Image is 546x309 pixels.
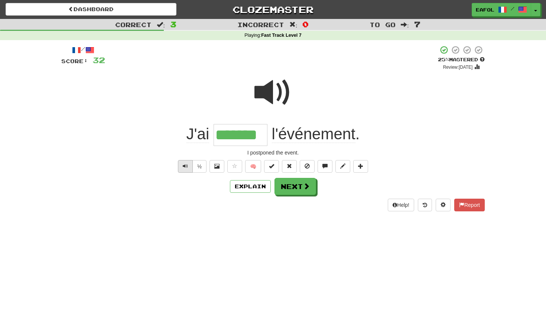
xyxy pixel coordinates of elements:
[511,6,514,11] span: /
[61,45,105,55] div: /
[282,160,297,173] button: Reset to 0% Mastered (alt+r)
[230,180,271,193] button: Explain
[192,160,207,173] button: ½
[92,55,105,65] span: 32
[289,22,298,28] span: :
[188,3,358,16] a: Clozemaster
[472,3,531,16] a: eafol /
[157,22,165,28] span: :
[186,125,209,143] span: J'ai
[401,22,409,28] span: :
[209,160,224,173] button: Show image (alt+x)
[237,21,284,28] span: Incorrect
[302,20,309,29] span: 0
[61,58,88,64] span: Score:
[267,125,360,143] span: .
[388,199,414,211] button: Help!
[170,20,176,29] span: 3
[454,199,485,211] button: Report
[335,160,350,173] button: Edit sentence (alt+d)
[476,6,494,13] span: eafol
[274,178,316,195] button: Next
[6,3,176,16] a: Dashboard
[261,33,302,38] strong: Fast Track Level 7
[414,20,420,29] span: 7
[438,56,449,62] span: 25 %
[227,160,242,173] button: Favorite sentence (alt+f)
[272,125,355,143] span: l'événement
[176,160,207,173] div: Text-to-speech controls
[264,160,279,173] button: Set this sentence to 100% Mastered (alt+m)
[443,65,473,70] small: Review: [DATE]
[245,160,261,173] button: 🧠
[318,160,332,173] button: Discuss sentence (alt+u)
[370,21,396,28] span: To go
[115,21,152,28] span: Correct
[61,149,485,156] div: I postponed the event.
[300,160,315,173] button: Ignore sentence (alt+i)
[353,160,368,173] button: Add to collection (alt+a)
[178,160,193,173] button: Play sentence audio (ctl+space)
[418,199,432,211] button: Round history (alt+y)
[438,56,485,63] div: Mastered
